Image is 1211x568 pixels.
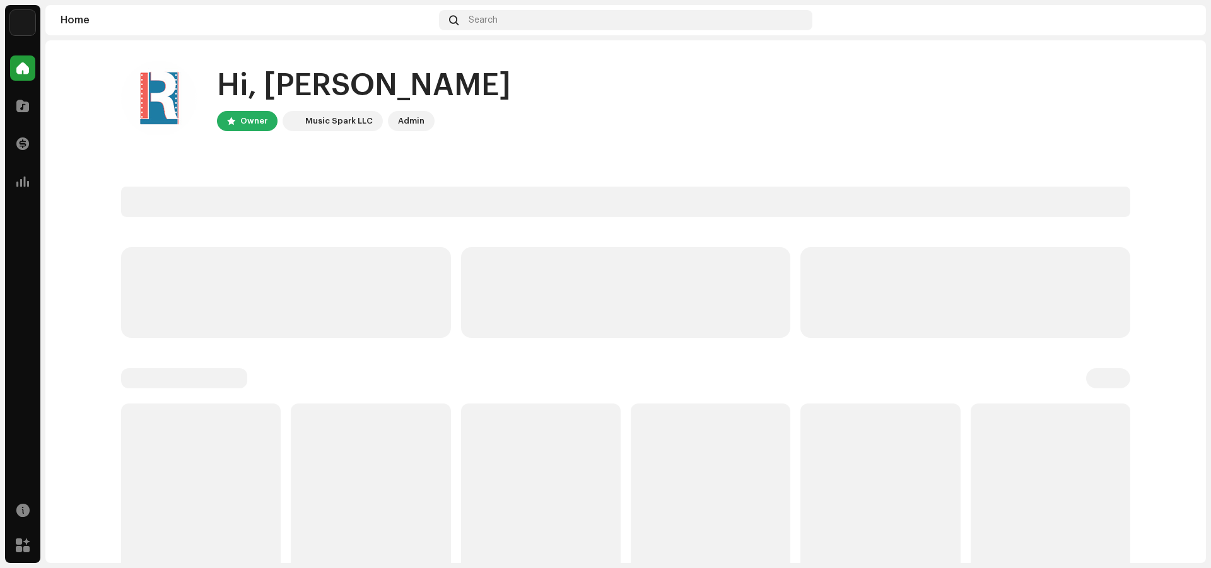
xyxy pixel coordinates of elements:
[10,10,35,35] img: bc4c4277-71b2-49c5-abdf-ca4e9d31f9c1
[1171,10,1191,30] img: 13c0a7b7-568d-4f58-8d55-864d4abf7eab
[398,113,424,129] div: Admin
[305,113,373,129] div: Music Spark LLC
[61,15,434,25] div: Home
[285,113,300,129] img: bc4c4277-71b2-49c5-abdf-ca4e9d31f9c1
[469,15,498,25] span: Search
[121,61,197,136] img: 13c0a7b7-568d-4f58-8d55-864d4abf7eab
[240,113,267,129] div: Owner
[217,66,511,106] div: Hi, [PERSON_NAME]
